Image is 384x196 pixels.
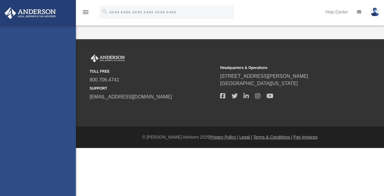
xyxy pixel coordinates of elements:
a: 800.706.4741 [90,77,119,82]
a: [GEOGRAPHIC_DATA][US_STATE] [220,81,298,86]
small: Headquarters & Operations [220,65,346,70]
a: Legal | [240,135,252,139]
small: TOLL FREE [90,69,216,74]
img: Anderson Advisors Platinum Portal [3,7,58,19]
a: [STREET_ADDRESS][PERSON_NAME] [220,74,308,79]
a: Terms & Conditions | [253,135,292,139]
i: menu [82,9,89,16]
img: Anderson Advisors Platinum Portal [90,54,126,62]
a: [EMAIL_ADDRESS][DOMAIN_NAME] [90,94,172,99]
a: Pay Invoices [294,135,318,139]
a: Privacy Policy | [209,135,238,139]
img: User Pic [370,8,379,16]
a: menu [82,12,89,16]
small: SUPPORT [90,86,216,91]
i: search [101,8,108,15]
div: © [PERSON_NAME] Advisors 2025 [76,134,384,140]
